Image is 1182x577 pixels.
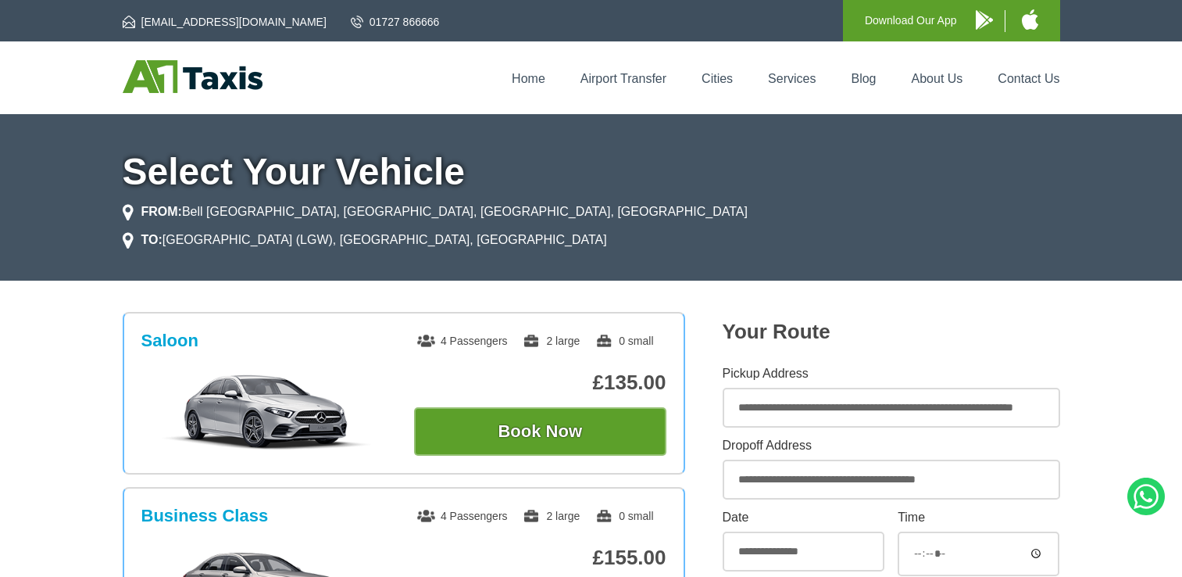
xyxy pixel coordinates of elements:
label: Time [898,511,1059,524]
iframe: chat widget [968,543,1174,577]
span: 0 small [595,510,653,522]
span: 2 large [523,335,580,347]
img: A1 Taxis St Albans LTD [123,60,262,93]
strong: TO: [141,233,162,246]
li: Bell [GEOGRAPHIC_DATA], [GEOGRAPHIC_DATA], [GEOGRAPHIC_DATA], [GEOGRAPHIC_DATA] [123,202,748,221]
img: Saloon [149,373,384,451]
a: 01727 866666 [351,14,440,30]
a: Blog [851,72,876,85]
a: Cities [702,72,733,85]
li: [GEOGRAPHIC_DATA] (LGW), [GEOGRAPHIC_DATA], [GEOGRAPHIC_DATA] [123,231,607,249]
a: Services [768,72,816,85]
label: Dropoff Address [723,439,1060,452]
span: 2 large [523,510,580,522]
p: Download Our App [865,11,957,30]
span: 4 Passengers [417,510,508,522]
img: A1 Taxis Android App [976,10,993,30]
h3: Business Class [141,506,269,526]
h3: Saloon [141,331,198,351]
p: £155.00 [414,546,666,570]
p: £135.00 [414,371,666,395]
span: 4 Passengers [417,335,508,347]
img: A1 Taxis iPhone App [1022,9,1038,30]
strong: FROM: [141,205,182,218]
span: 0 small [595,335,653,347]
h2: Your Route [723,320,1060,344]
button: Book Now [414,407,666,456]
label: Date [723,511,884,524]
a: About Us [912,72,963,85]
h1: Select Your Vehicle [123,153,1060,191]
a: [EMAIL_ADDRESS][DOMAIN_NAME] [123,14,327,30]
label: Pickup Address [723,367,1060,380]
a: Home [512,72,545,85]
a: Contact Us [998,72,1059,85]
a: Airport Transfer [580,72,666,85]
